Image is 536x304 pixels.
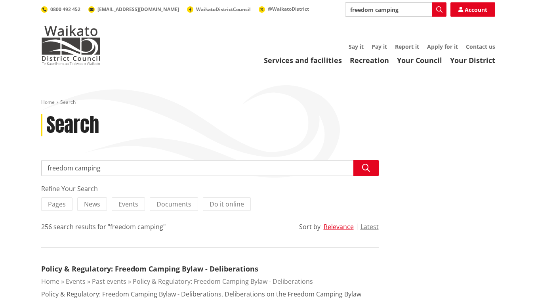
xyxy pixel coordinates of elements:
a: Policy & Regulatory: Freedom Camping Bylaw - Deliberations [133,277,313,286]
span: Do it online [210,200,244,208]
a: Recreation [350,55,389,65]
span: Pages [48,200,66,208]
a: [EMAIL_ADDRESS][DOMAIN_NAME] [88,6,179,13]
input: Search input [41,160,379,176]
a: Past events [92,277,126,286]
div: Refine Your Search [41,184,379,193]
a: Policy & Regulatory: Freedom Camping Bylaw - Deliberations [41,264,258,273]
p: Policy & Regulatory: Freedom Camping Bylaw - Deliberations, Deliberations on the Freedom Camping ... [41,289,361,299]
a: Home [41,99,55,105]
div: 256 search results for "freedom camping" [41,222,166,231]
a: Your Council [397,55,442,65]
span: [EMAIL_ADDRESS][DOMAIN_NAME] [97,6,179,13]
a: Report it [395,43,419,50]
span: @WaikatoDistrict [268,6,309,12]
h1: Search [46,114,99,137]
span: News [84,200,100,208]
span: Documents [156,200,191,208]
input: Search input [345,2,446,17]
a: WaikatoDistrictCouncil [187,6,251,13]
a: Events [66,277,86,286]
button: Relevance [324,223,354,230]
img: Waikato District Council - Te Kaunihera aa Takiwaa o Waikato [41,25,101,65]
a: Your District [450,55,495,65]
nav: breadcrumb [41,99,495,106]
a: Contact us [466,43,495,50]
div: Sort by [299,222,320,231]
span: Search [60,99,76,105]
a: @WaikatoDistrict [259,6,309,12]
span: 0800 492 452 [50,6,80,13]
a: Pay it [372,43,387,50]
a: Services and facilities [264,55,342,65]
span: Events [118,200,138,208]
a: Account [450,2,495,17]
span: WaikatoDistrictCouncil [196,6,251,13]
a: Apply for it [427,43,458,50]
a: Say it [349,43,364,50]
button: Latest [361,223,379,230]
a: 0800 492 452 [41,6,80,13]
a: Home [41,277,59,286]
